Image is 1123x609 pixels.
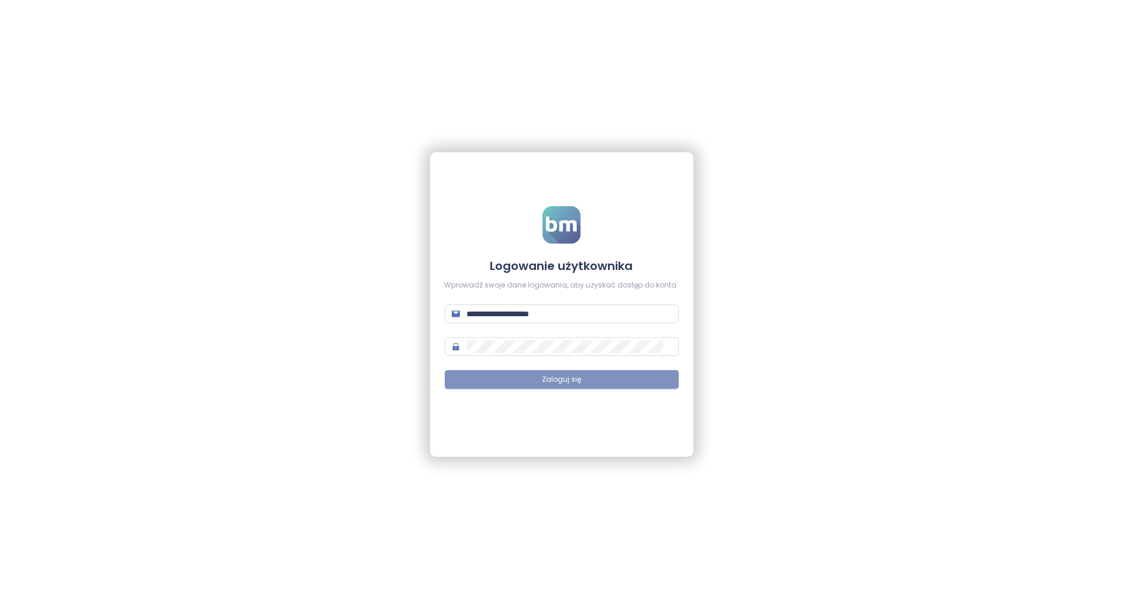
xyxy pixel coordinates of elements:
h4: Logowanie użytkownika [445,258,679,274]
span: mail [452,310,460,318]
button: Zaloguj się [445,370,679,389]
span: Zaloguj się [542,374,581,385]
span: lock [452,343,460,351]
div: Wprowadź swoje dane logowania, aby uzyskać dostęp do konta. [445,280,679,291]
img: logo [542,206,581,244]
